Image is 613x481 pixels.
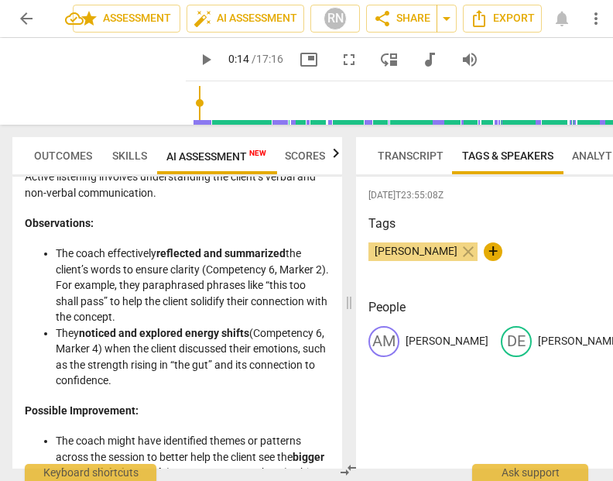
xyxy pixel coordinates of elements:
button: Fullscreen [335,46,363,74]
span: fullscreen [340,50,358,69]
div: RN [324,7,347,30]
button: Switch to audio player [416,46,443,74]
button: Assessment [73,5,180,33]
span: arrow_drop_down [437,9,456,28]
button: AI Assessment [187,5,304,33]
span: AI Assessment [193,9,297,28]
p: Active listening involves understanding the client’s verbal and non-verbal communication. [25,169,330,201]
p: [PERSON_NAME] [406,333,488,349]
span: Skills [112,149,147,162]
button: Picture in picture [295,46,323,74]
div: DE [501,326,532,357]
h4: Observations: [25,215,330,232]
span: 0:14 [228,53,249,65]
span: Export [470,9,535,28]
span: Transcript [378,149,443,162]
span: picture_in_picture [300,50,318,69]
div: AM [368,326,399,357]
span: audiotrack [420,50,439,69]
span: [PERSON_NAME] [368,245,464,257]
span: move_down [380,50,399,69]
strong: noticed and explored energy shifts [79,327,249,339]
span: volume_up [461,50,479,69]
button: Share [366,5,437,33]
span: play_arrow [197,50,215,69]
span: close [459,242,478,261]
button: Export [463,5,542,33]
span: Outcomes [34,149,92,162]
span: auto_fix_high [193,9,212,28]
li: The coach effectively the client’s words to ensure clarity (Competency 6, Marker 2). For example,... [56,246,330,325]
span: New [249,149,266,157]
span: share [373,9,392,28]
li: They (Competency 6, Marker 4) when the client discussed their emotions, such as the strength risi... [56,325,330,389]
span: / 17:16 [252,53,283,65]
span: Assessment [80,9,173,28]
strong: reflected and summarized [156,247,286,259]
span: more_vert [587,9,605,28]
span: star [80,9,98,28]
span: Share [373,9,430,28]
button: + [484,242,502,261]
button: Volume [456,46,484,74]
span: arrow_back [17,9,36,28]
span: compare_arrows [339,461,358,479]
span: AI Assessment [166,150,266,163]
span: Tags & Speakers [462,149,553,162]
button: RN [310,5,360,33]
button: View player as separate pane [375,46,403,74]
div: All changes saved [65,9,84,28]
span: Scores [285,149,325,162]
h4: Possible Improvement: [25,403,330,419]
button: Play [192,46,220,74]
div: Keyboard shortcuts [25,464,156,481]
div: Ask support [472,464,588,481]
button: Sharing summary [437,5,457,33]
